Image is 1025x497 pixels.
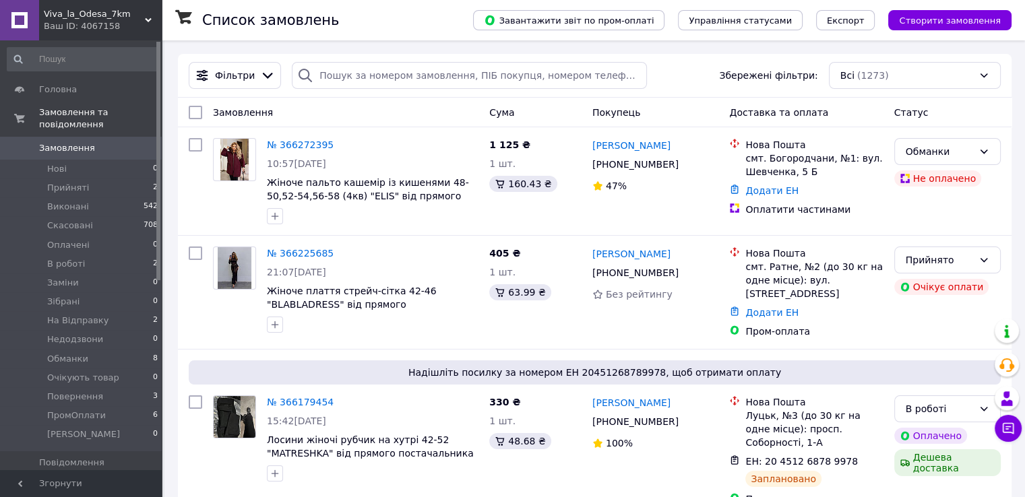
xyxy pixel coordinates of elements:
[153,353,158,365] span: 8
[745,395,883,409] div: Нова Пошта
[745,307,799,318] a: Додати ЕН
[489,267,516,277] span: 1 шт.
[292,62,647,89] input: Пошук за номером замовлення, ПІБ покупця, номером телефону, Email, номером накладної
[745,471,821,487] div: Заплановано
[267,177,469,215] a: Жіноче пальто кашемір із кишенями 48-50,52-54,56-58 (4кв) "ELIS" від прямого постачальника
[840,69,855,82] span: Всі
[218,247,251,289] img: Фото товару
[745,138,883,152] div: Нова Пошта
[590,155,681,174] div: [PHONE_NUMBER]
[47,258,85,270] span: В роботі
[39,84,77,96] span: Головна
[489,397,520,407] span: 330 ₴
[592,139,671,152] a: [PERSON_NAME]
[745,152,883,178] div: смт. Богородчани, №1: вул. Шевченка, 5 Б
[489,176,557,192] div: 160.43 ₴
[745,409,883,449] div: Луцьк, №3 (до 30 кг на одне місце): просп. Соборності, 1-А
[47,353,88,365] span: Обманки
[719,69,817,82] span: Збережені фільтри:
[906,401,973,416] div: В роботі
[47,333,103,345] span: Недодзвони
[214,396,255,438] img: Фото товару
[729,107,828,118] span: Доставка та оплата
[144,201,158,213] span: 542
[213,107,273,118] span: Замовлення
[473,10,664,30] button: Завантажити звіт по пром-оплаті
[144,220,158,232] span: 708
[894,428,967,444] div: Оплачено
[489,416,516,426] span: 1 шт.
[202,12,339,28] h1: Список замовлень
[745,260,883,300] div: смт. Ратне, №2 (до 30 кг на одне місце): вул. [STREET_ADDRESS]
[489,139,530,150] span: 1 125 ₴
[220,139,249,180] img: Фото товару
[875,14,1012,25] a: Створити замовлення
[678,10,803,30] button: Управління статусами
[153,409,158,422] span: 6
[39,106,162,131] span: Замовлення та повідомлення
[267,434,474,459] a: Лосини жіночі рубчик на хутрі 42-52 "MATRESHKA" від прямого постачальника
[894,279,989,295] div: Очікує оплати
[267,416,326,426] span: 15:42[DATE]
[745,456,858,467] span: ЕН: 20 4512 6878 9978
[816,10,875,30] button: Експорт
[592,396,671,409] a: [PERSON_NAME]
[489,158,516,169] span: 1 шт.
[153,333,158,345] span: 0
[745,325,883,338] div: Пром-оплата
[47,391,103,403] span: Повернення
[47,372,119,384] span: Очікують товар
[906,144,973,159] div: Обманки
[894,107,929,118] span: Статус
[153,391,158,403] span: 3
[906,253,973,267] div: Прийнято
[267,267,326,277] span: 21:07[DATE]
[153,296,158,308] span: 0
[213,246,256,290] a: Фото товару
[153,372,158,384] span: 0
[592,247,671,261] a: [PERSON_NAME]
[745,246,883,260] div: Нова Пошта
[888,10,1012,30] button: Створити замовлення
[47,163,67,175] span: Нові
[153,163,158,175] span: 0
[153,314,158,327] span: 2
[194,366,995,379] span: Надішліть посилку за номером ЕН 20451268789978, щоб отримати оплату
[827,15,865,26] span: Експорт
[213,395,256,438] a: Фото товару
[606,438,633,449] span: 100%
[606,180,627,191] span: 47%
[899,15,1001,26] span: Створити замовлення
[44,20,162,32] div: Ваш ID: 4067158
[47,296,80,308] span: Зібрані
[894,449,1001,476] div: Дешева доставка
[267,397,334,407] a: № 366179454
[47,409,106,422] span: ПромОплати
[39,457,104,469] span: Повідомлення
[267,139,334,150] a: № 366272395
[606,289,673,300] span: Без рейтингу
[215,69,255,82] span: Фільтри
[894,170,981,187] div: Не оплачено
[484,14,654,26] span: Завантажити звіт по пром-оплаті
[489,433,551,449] div: 48.68 ₴
[153,182,158,194] span: 2
[47,239,90,251] span: Оплачені
[7,47,159,71] input: Пошук
[267,286,437,323] a: Жіноче плаття стрейч-сітка 42-46 "BLABLADRESS" від прямого постачальника
[489,284,551,300] div: 63.99 ₴
[745,203,883,216] div: Оплатити частинами
[857,70,889,81] span: (1273)
[153,239,158,251] span: 0
[47,201,89,213] span: Виконані
[745,185,799,196] a: Додати ЕН
[267,158,326,169] span: 10:57[DATE]
[590,412,681,431] div: [PHONE_NUMBER]
[47,182,89,194] span: Прийняті
[153,258,158,270] span: 2
[47,428,120,440] span: [PERSON_NAME]
[47,220,93,232] span: Скасовані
